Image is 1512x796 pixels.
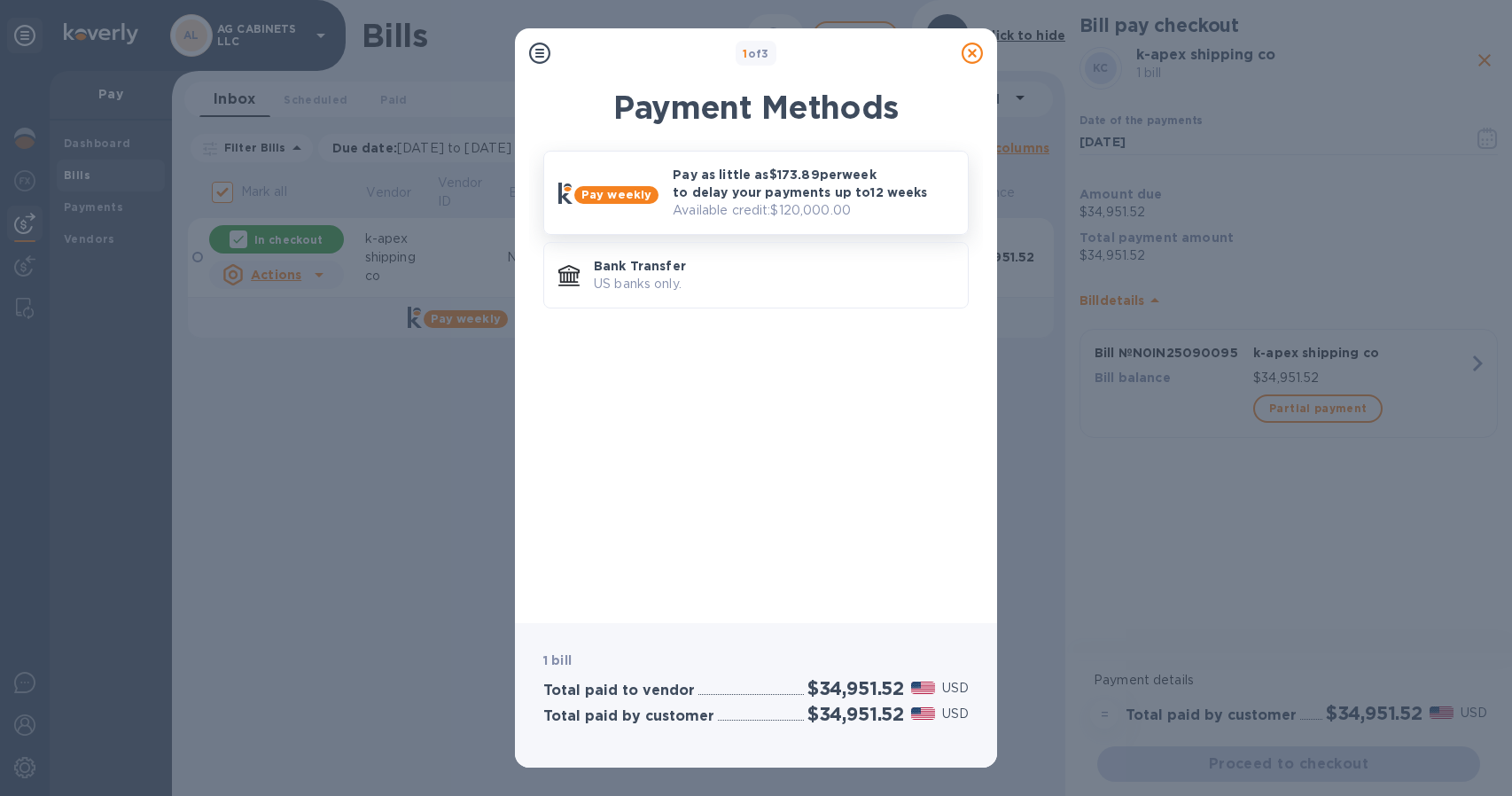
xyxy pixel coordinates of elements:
p: USD [942,679,969,698]
h3: Total paid to vendor [543,683,695,699]
p: USD [942,705,969,723]
h2: $34,951.52 [807,677,904,699]
h2: $34,951.52 [807,703,904,725]
b: of 3 [743,47,769,60]
p: US banks only. [594,275,954,293]
p: Pay as little as $173.89 per week to delay your payments up to 12 weeks [673,166,954,201]
p: Bank Transfer [594,257,954,275]
h3: Total paid by customer [543,708,714,725]
img: USD [911,707,935,720]
h1: Payment Methods [543,89,969,126]
img: USD [911,682,935,694]
span: 1 [743,47,747,60]
p: Available credit: $120,000.00 [673,201,954,220]
b: Pay weekly [581,188,651,201]
b: 1 bill [543,653,572,667]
